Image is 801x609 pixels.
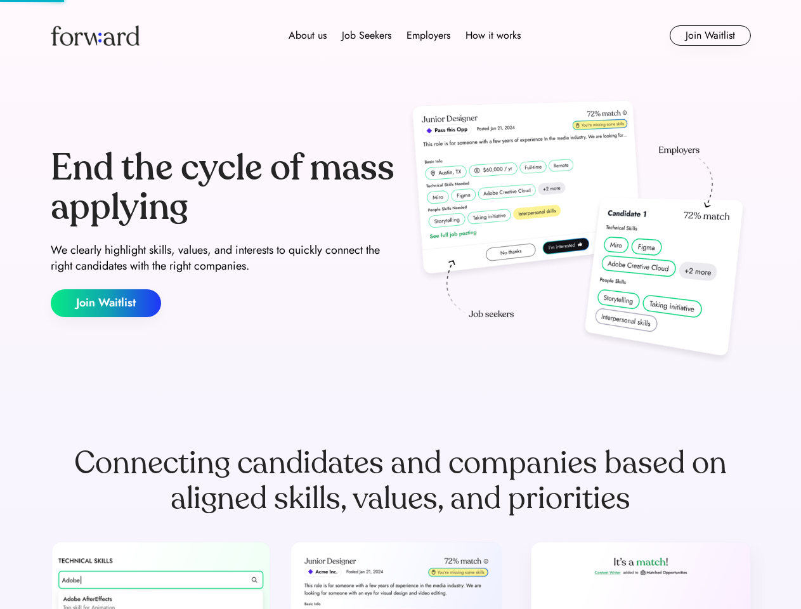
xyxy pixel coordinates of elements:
img: hero-image.png [406,96,751,369]
button: Join Waitlist [670,25,751,46]
div: We clearly highlight skills, values, and interests to quickly connect the right candidates with t... [51,242,396,274]
div: End the cycle of mass applying [51,148,396,226]
div: Connecting candidates and companies based on aligned skills, values, and priorities [51,445,751,516]
div: How it works [466,28,521,43]
div: Job Seekers [342,28,391,43]
div: About us [289,28,327,43]
button: Join Waitlist [51,289,161,317]
img: Forward logo [51,25,140,46]
div: Employers [407,28,450,43]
